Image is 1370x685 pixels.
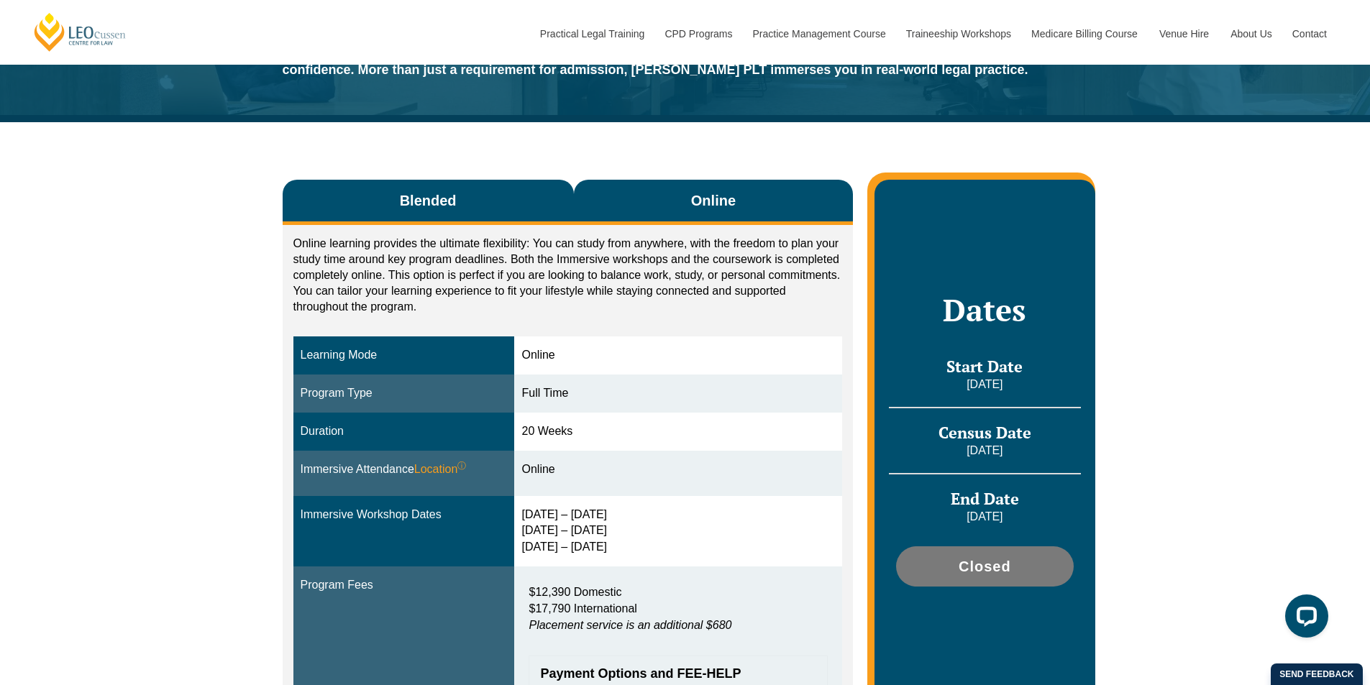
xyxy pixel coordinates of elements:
a: CPD Programs [654,3,741,65]
span: Location [414,461,467,478]
div: [DATE] – [DATE] [DATE] – [DATE] [DATE] – [DATE] [521,507,835,556]
a: Venue Hire [1148,3,1220,65]
p: [DATE] [889,377,1080,392]
a: About Us [1220,3,1282,65]
div: Online [521,461,835,478]
sup: ⓘ [457,461,466,471]
a: Contact [1282,3,1338,65]
a: Practical Legal Training [529,3,654,65]
p: Online learning provides the ultimate flexibility: You can study from anywhere, with the freedom ... [293,236,843,315]
span: $12,390 Domestic [529,586,621,598]
a: [PERSON_NAME] Centre for Law [32,12,128,52]
a: Practice Management Course [742,3,895,65]
span: Blended [400,190,457,211]
h2: Dates [889,292,1080,328]
div: Immersive Workshop Dates [301,507,508,523]
span: End Date [951,488,1019,509]
span: Payment Options and FEE-HELP [540,667,802,680]
div: Online [521,347,835,364]
div: Full Time [521,385,835,402]
span: Start Date [946,356,1023,377]
span: Census Date [939,422,1031,443]
span: Closed [959,559,1011,574]
div: Duration [301,423,508,440]
p: [DATE] [889,443,1080,459]
span: Online [691,190,736,211]
iframe: LiveChat chat widget [1274,589,1334,649]
div: Learning Mode [301,347,508,364]
p: [DATE] [889,509,1080,525]
div: 20 Weeks [521,423,835,440]
span: $17,790 International [529,602,636,615]
em: Placement service is an additional $680 [529,619,731,631]
a: Closed [896,546,1073,587]
div: Immersive Attendance [301,461,508,478]
div: Program Fees [301,577,508,594]
a: Medicare Billing Course [1020,3,1148,65]
a: Traineeship Workshops [895,3,1020,65]
div: Program Type [301,385,508,402]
